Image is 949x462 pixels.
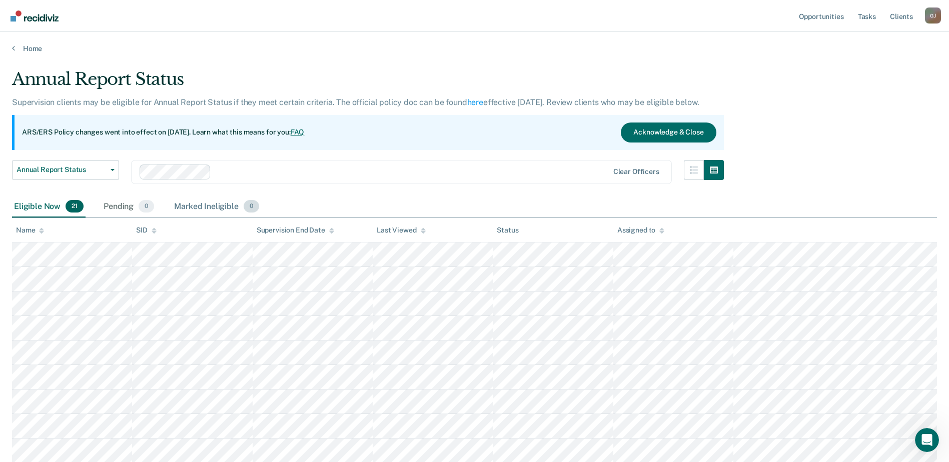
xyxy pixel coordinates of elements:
button: Annual Report Status [12,160,119,180]
span: 0 [139,200,154,213]
p: ARS/ERS Policy changes went into effect on [DATE]. Learn what this means for you: [22,127,304,137]
button: Profile dropdown button [925,7,941,23]
div: Pending0 [102,196,156,218]
div: Supervision End Date [257,226,334,234]
div: Last Viewed [377,226,425,234]
div: Name [16,226,44,234]
div: Clear officers [613,167,659,176]
div: Eligible Now21 [12,196,86,218]
span: Annual Report Status [17,165,107,174]
div: Assigned to [617,226,664,234]
span: 0 [244,200,259,213]
div: Marked Ineligible0 [172,196,261,218]
img: Recidiviz [11,10,59,21]
div: G J [925,7,941,23]
div: Status [497,226,518,234]
div: Annual Report Status [12,69,724,97]
iframe: Intercom live chat [915,428,939,452]
span: 21 [66,200,84,213]
a: FAQ [291,128,305,136]
div: SID [136,226,157,234]
p: Supervision clients may be eligible for Annual Report Status if they meet certain criteria. The o... [12,97,699,107]
a: here [467,97,483,107]
a: Home [12,44,937,53]
button: Acknowledge & Close [621,122,716,142]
